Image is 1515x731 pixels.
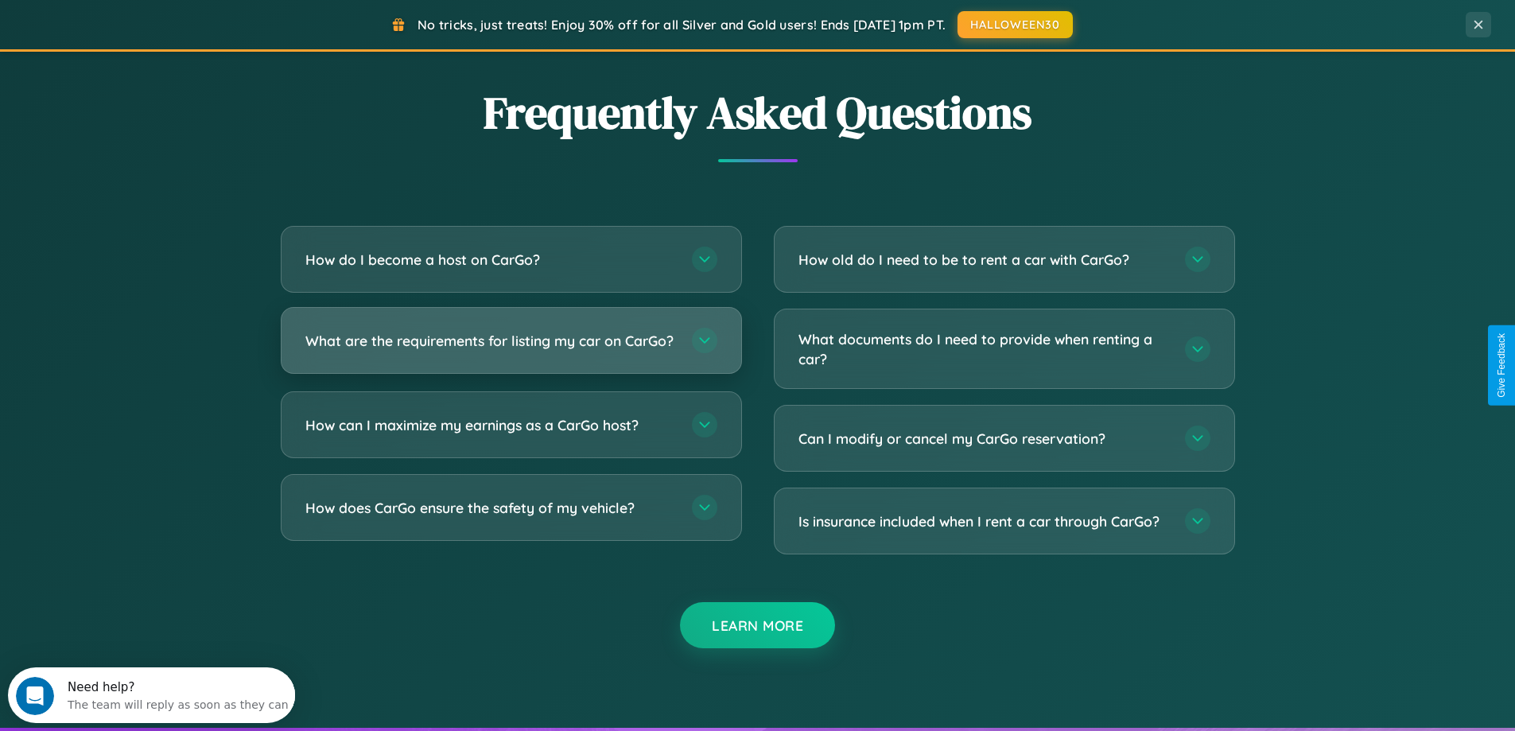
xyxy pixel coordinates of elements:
h3: How does CarGo ensure the safety of my vehicle? [305,498,676,518]
h3: What documents do I need to provide when renting a car? [798,329,1169,368]
div: Give Feedback [1496,333,1507,398]
h3: Can I modify or cancel my CarGo reservation? [798,429,1169,449]
h3: Is insurance included when I rent a car through CarGo? [798,511,1169,531]
button: Learn More [680,602,835,648]
h2: Frequently Asked Questions [281,82,1235,143]
div: Need help? [60,14,281,26]
h3: How do I become a host on CarGo? [305,250,676,270]
h3: What are the requirements for listing my car on CarGo? [305,331,676,351]
h3: How can I maximize my earnings as a CarGo host? [305,415,676,435]
h3: How old do I need to be to rent a car with CarGo? [798,250,1169,270]
iframe: Intercom live chat discovery launcher [8,667,295,723]
button: HALLOWEEN30 [958,11,1073,38]
div: Open Intercom Messenger [6,6,296,50]
iframe: Intercom live chat [16,677,54,715]
div: The team will reply as soon as they can [60,26,281,43]
span: No tricks, just treats! Enjoy 30% off for all Silver and Gold users! Ends [DATE] 1pm PT. [418,17,946,33]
